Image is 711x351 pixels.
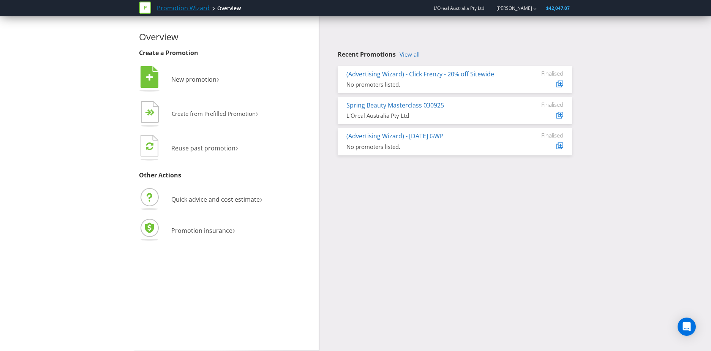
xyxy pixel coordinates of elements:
a: [PERSON_NAME] [489,5,532,11]
h3: Other Actions [139,172,313,179]
span: Quick advice and cost estimate [171,195,260,204]
span: Recent Promotions [338,50,396,58]
div: Finalised [518,132,563,139]
span: › [260,192,262,205]
span: › [232,223,235,236]
tspan:  [146,142,153,150]
span: › [256,107,258,119]
div: Open Intercom Messenger [678,318,696,336]
a: (Advertising Wizard) - [DATE] GWP [346,132,444,140]
span: Create from Prefilled Promotion [172,110,256,117]
h2: Overview [139,32,313,42]
a: Spring Beauty Masterclass 030925 [346,101,444,109]
a: View all [400,51,420,58]
span: › [216,72,219,85]
span: Reuse past promotion [171,144,235,152]
tspan:  [150,109,155,116]
div: No promoters listed. [346,81,506,89]
h3: Create a Promotion [139,50,313,57]
a: Quick advice and cost estimate› [139,195,262,204]
div: Finalised [518,70,563,77]
div: Overview [217,5,241,12]
span: New promotion [171,75,216,84]
span: › [235,141,238,153]
a: Promotion Wizard [157,4,210,13]
span: L'Oreal Australia Pty Ltd [434,5,484,11]
span: Promotion insurance [171,226,232,235]
tspan:  [146,73,153,82]
button: Create from Prefilled Promotion› [139,99,259,130]
a: (Advertising Wizard) - Click Frenzy - 20% off Sitewide [346,70,494,78]
a: Promotion insurance› [139,226,235,235]
span: $42,047.07 [546,5,570,11]
div: L'Oreal Australia Pty Ltd [346,112,506,120]
div: No promoters listed. [346,143,506,151]
div: Finalised [518,101,563,108]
